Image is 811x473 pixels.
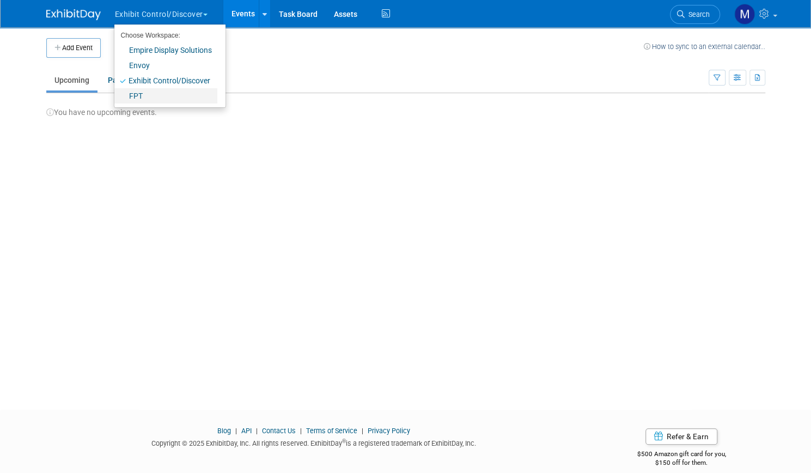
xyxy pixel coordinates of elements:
[342,438,346,444] sup: ®
[233,427,240,435] span: |
[306,427,357,435] a: Terms of Service
[114,28,217,43] li: Choose Workspace:
[241,427,252,435] a: API
[46,108,157,117] span: You have no upcoming events.
[597,458,765,468] div: $150 off for them.
[297,427,304,435] span: |
[645,428,717,445] a: Refer & Earn
[46,38,101,58] button: Add Event
[685,10,710,19] span: Search
[262,427,296,435] a: Contact Us
[46,9,101,20] img: ExhibitDay
[670,5,720,24] a: Search
[114,43,217,58] a: Empire Display Solutions
[359,427,366,435] span: |
[217,427,231,435] a: Blog
[368,427,410,435] a: Privacy Policy
[597,442,765,468] div: $500 Amazon gift card for you,
[644,43,765,51] a: How to sync to an external calendar...
[46,70,97,90] a: Upcoming
[100,70,144,90] a: Past16
[114,58,217,73] a: Envoy
[253,427,260,435] span: |
[114,88,217,104] a: FPT
[734,4,755,25] img: Matt h
[46,436,582,448] div: Copyright © 2025 ExhibitDay, Inc. All rights reserved. ExhibitDay is a registered trademark of Ex...
[114,73,217,88] a: Exhibit Control/Discover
